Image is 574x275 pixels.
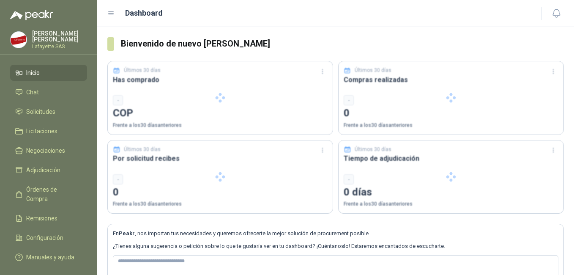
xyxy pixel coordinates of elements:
[10,210,87,226] a: Remisiones
[10,230,87,246] a: Configuración
[113,229,558,238] p: En , nos importan tus necesidades y queremos ofrecerte la mejor solución de procurement posible.
[10,10,53,20] img: Logo peakr
[26,146,65,155] span: Negociaciones
[32,30,87,42] p: [PERSON_NAME] [PERSON_NAME]
[113,242,558,250] p: ¿Tienes alguna sugerencia o petición sobre lo que te gustaría ver en tu dashboard? ¡Cuéntanoslo! ...
[26,253,74,262] span: Manuales y ayuda
[32,44,87,49] p: Lafayette SAS
[10,123,87,139] a: Licitaciones
[26,126,57,136] span: Licitaciones
[26,107,55,116] span: Solicitudes
[10,143,87,159] a: Negociaciones
[10,65,87,81] a: Inicio
[10,162,87,178] a: Adjudicación
[10,181,87,207] a: Órdenes de Compra
[10,104,87,120] a: Solicitudes
[121,37,564,50] h3: Bienvenido de nuevo [PERSON_NAME]
[10,249,87,265] a: Manuales y ayuda
[26,165,60,175] span: Adjudicación
[26,88,39,97] span: Chat
[125,7,163,19] h1: Dashboard
[26,214,57,223] span: Remisiones
[26,233,63,242] span: Configuración
[11,32,27,48] img: Company Logo
[10,84,87,100] a: Chat
[26,68,40,77] span: Inicio
[119,230,135,236] b: Peakr
[26,185,79,203] span: Órdenes de Compra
